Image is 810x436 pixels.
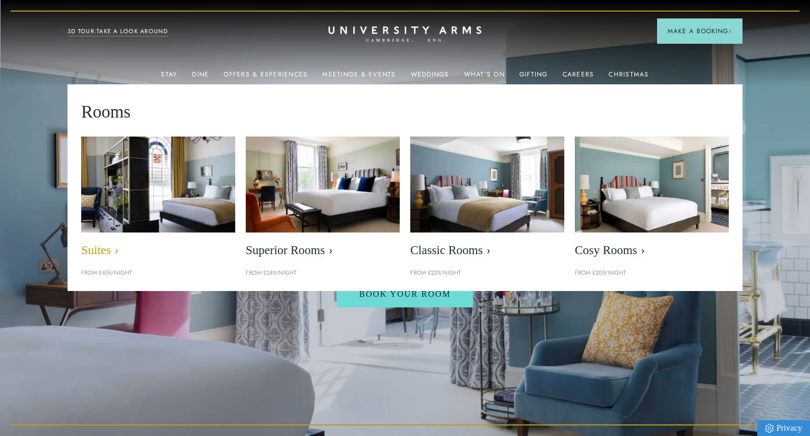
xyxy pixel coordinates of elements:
span: Suites [81,243,235,258]
img: image-5bdf0f703dacc765be5ca7f9d527278f30b65e65-400x250-jpg [246,137,400,233]
a: 3D TOUR:TAKE A LOOK AROUND [67,27,168,36]
a: Home [329,26,481,43]
a: Stay [161,71,177,84]
img: Privacy [765,424,774,433]
a: image-5bdf0f703dacc765be5ca7f9d527278f30b65e65-400x250-jpg Superior Rooms [246,137,400,263]
img: image-0c4e569bfe2498b75de12d7d88bf10a1f5f839d4-400x250-jpg [575,137,729,233]
img: image-21e87f5add22128270780cf7737b92e839d7d65d-400x250-jpg [70,129,247,240]
img: image-7eccef6fe4fe90343db89eb79f703814c40db8b4-400x250-jpg [410,137,564,233]
a: Dine [192,71,209,84]
span: Superior Rooms [246,243,400,258]
a: Gifting [519,71,548,84]
a: image-7eccef6fe4fe90343db89eb79f703814c40db8b4-400x250-jpg Classic Rooms [410,137,564,263]
a: Careers [563,71,594,84]
p: From £459/night [81,268,235,278]
a: Privacy [757,420,810,436]
p: From £209/night [575,268,729,278]
a: Meetings & Events [322,71,396,84]
p: From £229/night [410,268,564,278]
a: Christmas [609,71,649,84]
a: image-21e87f5add22128270780cf7737b92e839d7d65d-400x250-jpg Suites [81,137,235,263]
a: Offers & Experiences [224,71,307,84]
a: Weddings [411,71,449,84]
a: image-0c4e569bfe2498b75de12d7d88bf10a1f5f839d4-400x250-jpg Cosy Rooms [575,137,729,263]
span: Classic Rooms [410,243,564,258]
img: Arrow icon [728,30,732,33]
p: From £249/night [246,268,400,278]
a: What's On [464,71,505,84]
span: Rooms [81,98,131,126]
span: Cosy Rooms [575,243,729,258]
a: Book Your Room [337,280,473,308]
span: Make a Booking [668,26,732,36]
button: Make a BookingArrow icon [657,18,742,44]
